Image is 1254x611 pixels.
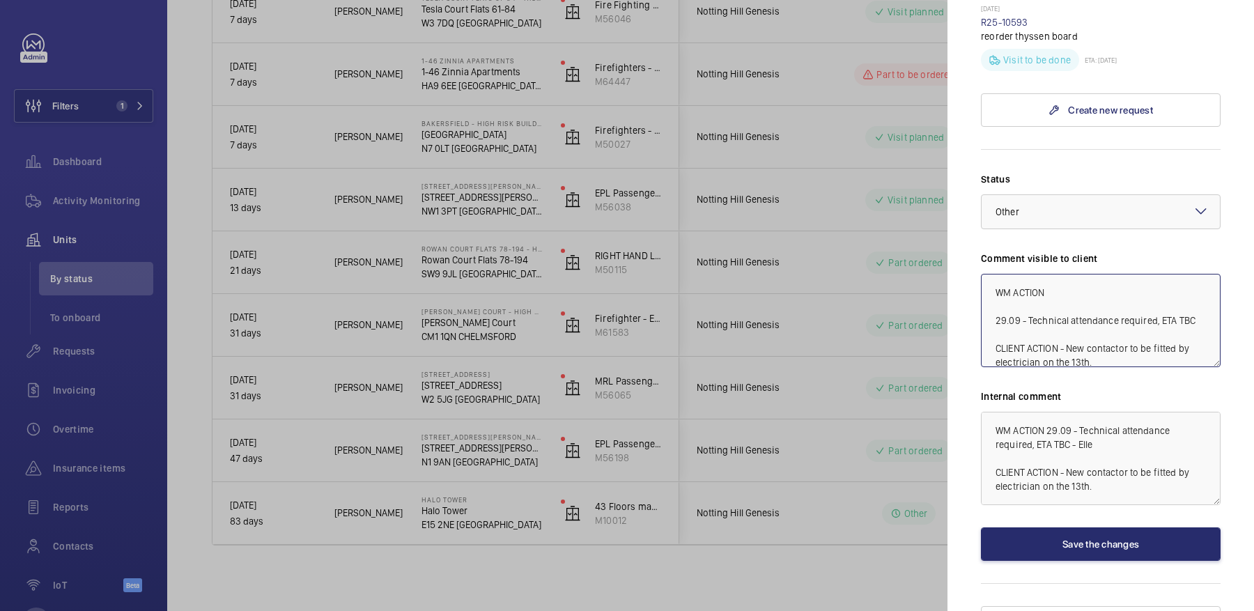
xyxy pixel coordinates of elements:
label: Status [981,172,1221,186]
p: ETA: [DATE] [1079,56,1117,64]
p: Visit to be done [1003,53,1071,67]
span: Other [996,206,1019,217]
button: Save the changes [981,527,1221,561]
label: Comment visible to client [981,252,1221,265]
p: [DATE] [981,4,1221,15]
a: R25-10593 [981,17,1028,28]
p: reorder thyssen board [981,29,1221,43]
label: Internal comment [981,389,1221,403]
a: Create new request [981,93,1221,127]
